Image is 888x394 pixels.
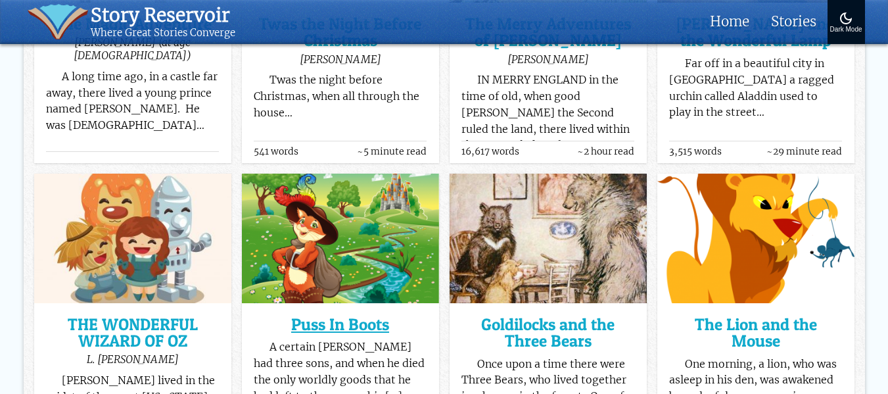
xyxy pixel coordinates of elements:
[34,174,231,303] img: THE WONDERFUL WIZARD OF OZ
[461,316,634,350] a: Goldilocks and the Three Bears
[91,4,235,27] div: Story Reservoir
[357,147,427,157] span: ~5 minute read
[91,27,235,39] div: Where Great Stories Converge
[254,147,298,157] span: 541 words
[766,147,842,157] span: ~29 minute read
[577,147,634,157] span: ~2 hour read
[46,316,219,350] a: THE WONDERFUL WIZARD OF OZ
[46,353,219,366] div: L. [PERSON_NAME]
[461,53,634,66] div: [PERSON_NAME]
[242,174,439,303] img: Puss In Boots
[28,4,89,39] img: icon of book with waver spilling out.
[254,53,427,66] div: [PERSON_NAME]
[669,56,842,121] p: Far off in a beautiful city in [GEOGRAPHIC_DATA] a ragged urchin called Aladdin used to play in t...
[461,147,519,157] span: 16,617 words
[838,11,854,26] img: Turn On Dark Mode
[254,316,427,333] a: Puss In Boots
[669,147,722,157] span: 3,515 words
[46,69,219,134] p: A long time ago, in a castle far away, there lived a young prince named [PERSON_NAME]. He was [DE...
[669,316,842,350] a: The Lion and the Mouse
[46,36,219,62] div: [PERSON_NAME] (at age [DEMOGRAPHIC_DATA])
[830,26,862,34] div: Dark Mode
[254,72,427,121] p: Twas the night before Christmas, when all through the house…
[657,174,854,303] img: The Lion and the Mouse
[461,72,634,219] p: IN MERRY ENGLAND in the time of old, when good [PERSON_NAME] the Second ruled the land, there liv...
[450,174,647,303] img: Goldilocks and the Three Bears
